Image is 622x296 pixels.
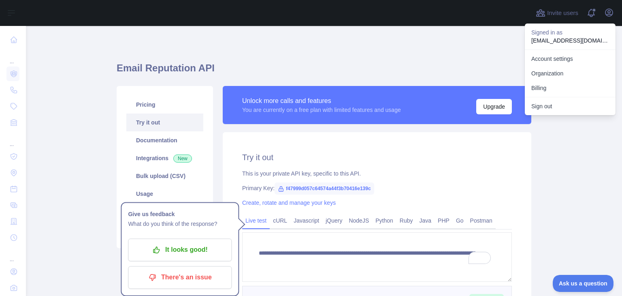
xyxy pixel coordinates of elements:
a: Go [453,214,467,227]
a: PHP [435,214,453,227]
a: NodeJS [345,214,372,227]
a: Documentation [126,131,203,149]
button: Upgrade [476,99,512,114]
p: There's an issue [134,270,226,284]
p: It looks good! [134,243,226,257]
a: Python [372,214,396,227]
div: Primary Key: [242,184,512,192]
div: This is your private API key, specific to this API. [242,169,512,178]
a: Pricing [126,96,203,114]
iframe: Toggle Customer Support [553,275,614,292]
a: Account settings [525,51,616,66]
span: Invite users [547,9,578,18]
button: Billing [525,81,616,95]
a: Postman [467,214,496,227]
a: Usage [126,185,203,203]
button: There's an issue [128,266,232,289]
a: Javascript [290,214,322,227]
a: Organization [525,66,616,81]
a: Ruby [396,214,416,227]
p: What do you think of the response? [128,219,232,229]
a: Bulk upload (CSV) [126,167,203,185]
textarea: To enrich screen reader interactions, please activate Accessibility in Grammarly extension settings [242,232,512,282]
p: Signed in as [531,28,609,36]
a: Try it out [126,114,203,131]
a: cURL [270,214,290,227]
h1: Give us feedback [128,209,232,219]
p: [EMAIL_ADDRESS][DOMAIN_NAME] [531,36,609,45]
button: Sign out [525,99,616,114]
h2: Try it out [242,152,512,163]
div: ... [6,49,19,65]
a: Live test [242,214,270,227]
button: Invite users [534,6,580,19]
button: It looks good! [128,238,232,261]
a: jQuery [322,214,345,227]
span: New [173,154,192,163]
div: You are currently on a free plan with limited features and usage [242,106,401,114]
span: f47999d057c64574a44f3b70416e139c [275,182,374,195]
div: Unlock more calls and features [242,96,401,106]
a: Java [416,214,435,227]
a: Integrations New [126,149,203,167]
div: ... [6,131,19,148]
h1: Email Reputation API [117,62,531,81]
div: ... [6,247,19,263]
a: Create, rotate and manage your keys [242,199,336,206]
